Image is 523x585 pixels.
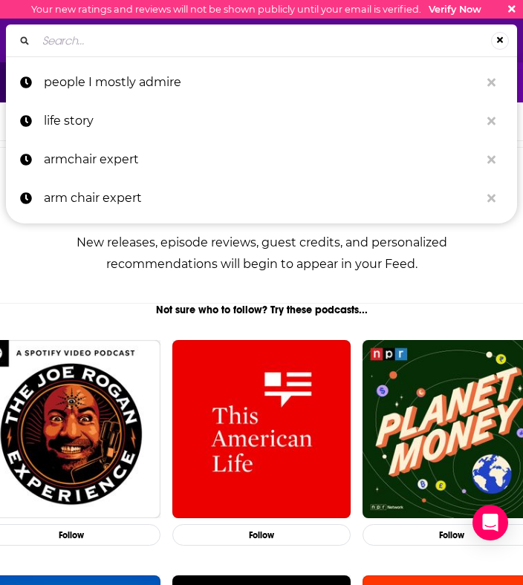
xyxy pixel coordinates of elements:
[6,24,517,56] div: Search...
[44,63,480,102] p: people I mostly admire
[36,29,491,53] input: Search...
[31,4,481,15] div: Your new ratings and reviews will not be shown publicly until your email is verified.
[6,102,517,140] a: life story
[44,102,480,140] p: life story
[172,340,351,518] img: This American Life
[172,524,351,546] button: Follow
[36,232,487,275] div: New releases, episode reviews, guest credits, and personalized recommendations will begin to appe...
[44,179,480,218] p: arm chair expert
[44,140,480,179] p: armchair expert
[429,4,481,15] a: Verify Now
[6,63,517,102] a: people I mostly admire
[6,179,517,218] a: arm chair expert
[6,140,517,179] a: armchair expert
[472,505,508,540] div: Open Intercom Messenger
